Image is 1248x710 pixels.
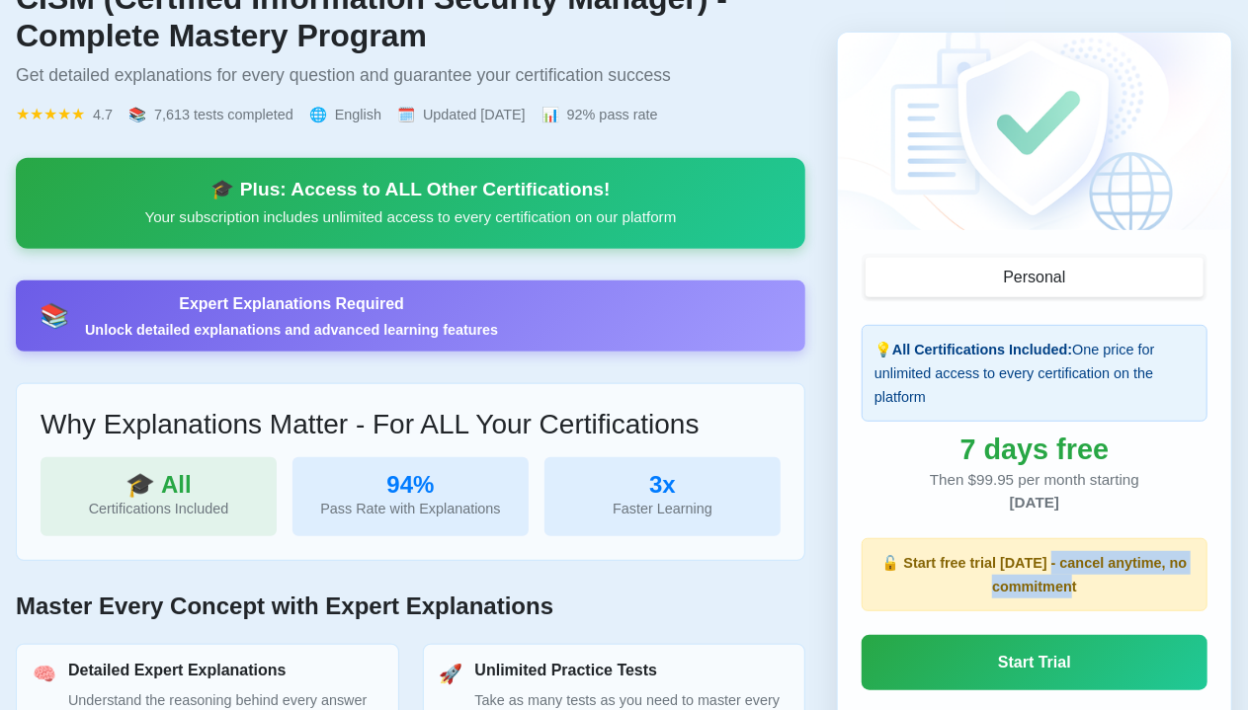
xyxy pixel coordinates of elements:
div: Certifications Included [56,497,261,520]
p: 🔓 Start free trial [DATE] - cancel anytime, no commitment [874,551,1195,598]
span: 7,613 tests completed [154,103,293,126]
span: 🌐 [309,103,327,126]
div: 🧠 [33,663,56,686]
span: English [335,103,381,126]
div: 3x [560,473,765,497]
strong: All Certifications Included: [892,342,1072,357]
span: 🗓️ [397,103,415,126]
span: 92% pass rate [567,103,658,126]
div: 💡 One price for unlimited access to every certification on the platform [862,325,1207,422]
p: Get detailed explanations for every question and guarantee your certification success [16,63,805,87]
h3: Detailed Expert Explanations [68,661,382,679]
span: [DATE] [1010,494,1059,511]
p: Your subscription includes unlimited access to every certification on our platform [40,205,782,229]
span: 📚 [128,103,146,126]
div: Faster Learning [560,497,765,520]
h3: Unlimited Practice Tests [475,661,790,679]
span: Updated [DATE] [423,103,526,126]
div: 🎓 Plus: Access to ALL Other Certifications! [40,178,782,201]
div: 📚 [40,304,69,328]
div: Unlock detailed explanations and advanced learning features [85,320,498,340]
div: 94% [308,473,513,497]
div: Pass Rate with Explanations [308,497,513,520]
button: Personal [866,258,1204,297]
h2: Master Every Concept with Expert Explanations [16,592,805,621]
span: ★★★★★ [16,103,85,126]
span: 📊 [541,103,559,126]
span: 4.7 [93,103,113,126]
div: 🎓 All [56,473,261,497]
div: 🚀 [440,663,463,686]
a: Start Trial [862,635,1207,690]
div: Then $99.95 per month starting [862,469,1207,514]
div: Expert Explanations Required [85,292,498,316]
div: 7 days free [862,437,1207,461]
h3: Why Explanations Matter - For ALL Your Certifications [41,408,781,441]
